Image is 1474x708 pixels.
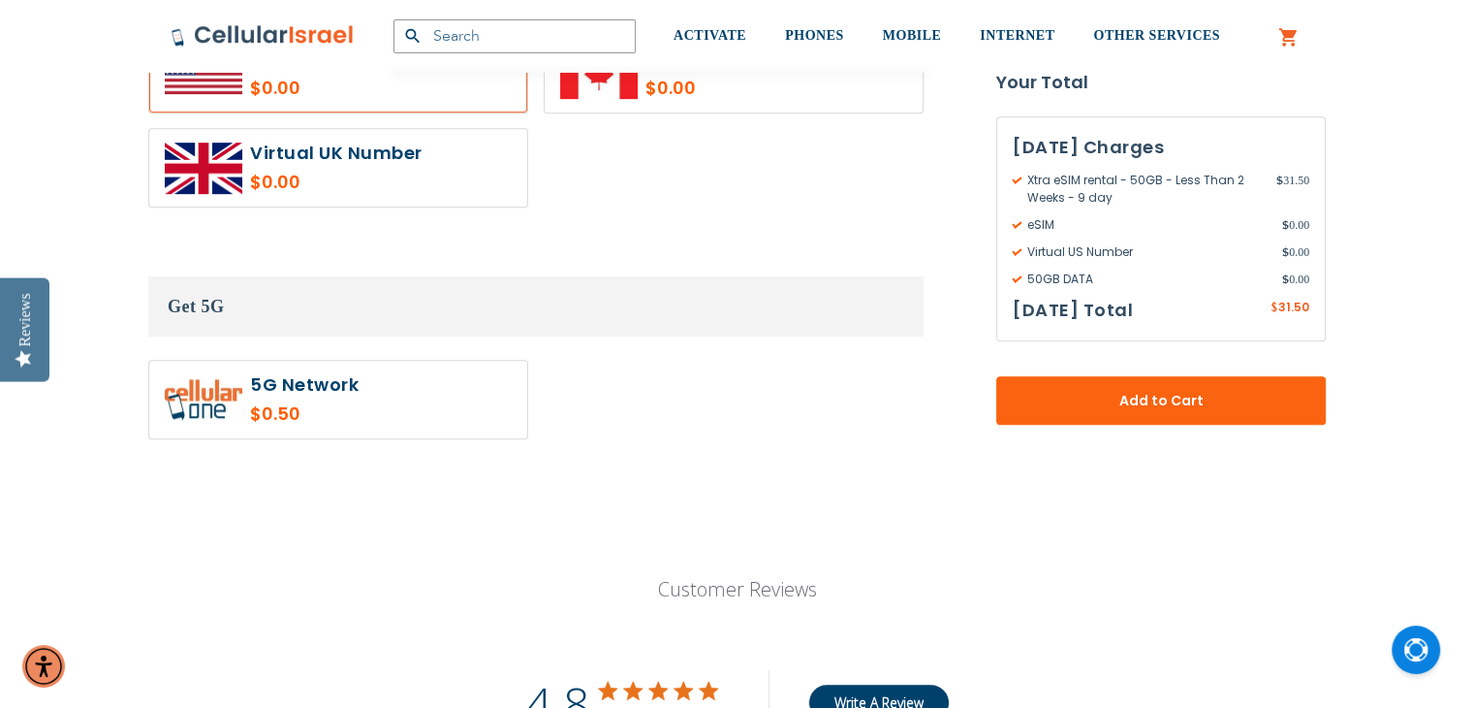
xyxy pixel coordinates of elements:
p: Customer Reviews [549,576,925,602]
span: 0.00 [1282,271,1309,288]
span: 0.00 [1282,216,1309,234]
h3: [DATE] Total [1013,296,1133,325]
div: Reviews [16,293,34,346]
input: Search [393,19,636,53]
span: $ [1282,216,1289,234]
span: Virtual US Number [1013,243,1282,261]
span: eSIM [1013,216,1282,234]
span: Xtra eSIM rental - 50GB - Less Than 2 Weeks - 9 day [1013,172,1276,207]
span: $ [1270,300,1278,317]
strong: Your Total [996,68,1326,97]
span: 0.00 [1282,243,1309,261]
span: Add to Cart [1060,391,1262,411]
div: 4.8 out of 5 stars [599,682,720,699]
h3: [DATE] Charges [1013,133,1309,162]
span: PHONES [785,28,844,43]
span: $ [1276,172,1283,189]
span: OTHER SERVICES [1093,28,1220,43]
span: $ [1282,271,1289,288]
span: ACTIVATE [674,28,746,43]
span: INTERNET [980,28,1054,43]
div: Accessibility Menu [22,645,65,688]
img: Cellular Israel Logo [171,24,355,48]
span: 31.50 [1278,299,1309,315]
span: Get 5G [168,297,225,316]
span: $ [1282,243,1289,261]
span: MOBILE [883,28,942,43]
button: Add to Cart [996,376,1326,425]
span: 31.50 [1276,172,1309,207]
span: 50GB DATA [1013,271,1282,288]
